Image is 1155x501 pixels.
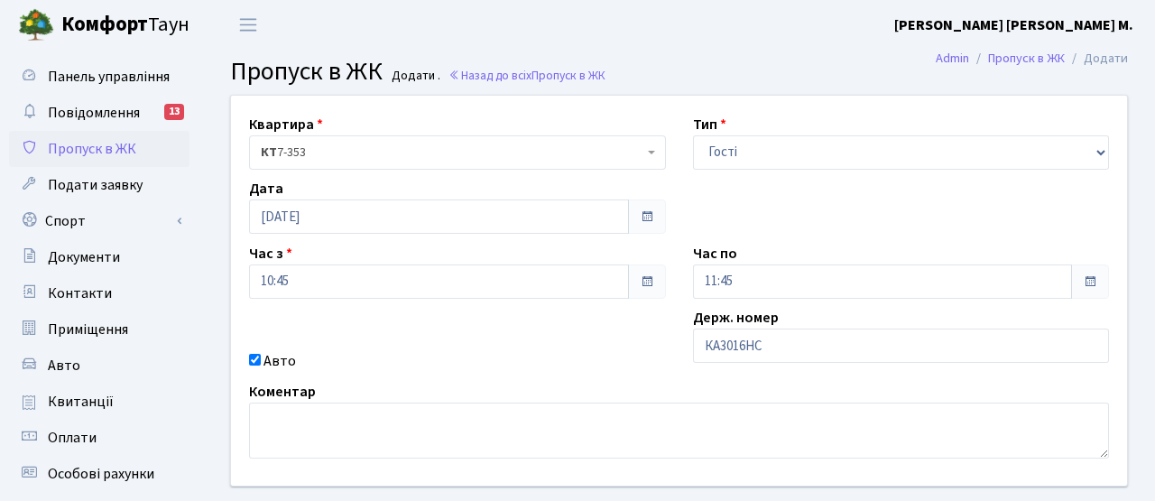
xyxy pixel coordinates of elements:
[936,49,969,68] a: Admin
[9,131,189,167] a: Пропуск в ЖК
[693,329,1110,363] input: AA0001AA
[261,144,277,162] b: КТ
[894,15,1133,35] b: [PERSON_NAME] [PERSON_NAME] М.
[48,392,114,412] span: Квитанції
[226,10,271,40] button: Переключити навігацію
[9,239,189,275] a: Документи
[894,14,1133,36] a: [PERSON_NAME] [PERSON_NAME] М.
[61,10,148,39] b: Комфорт
[909,40,1155,78] nav: breadcrumb
[693,114,726,135] label: Тип
[9,59,189,95] a: Панель управління
[693,307,779,329] label: Держ. номер
[988,49,1065,68] a: Пропуск в ЖК
[249,381,316,403] label: Коментар
[48,247,120,267] span: Документи
[693,243,737,264] label: Час по
[9,384,189,420] a: Квитанції
[230,53,383,89] span: Пропуск в ЖК
[9,311,189,348] a: Приміщення
[9,167,189,203] a: Подати заявку
[61,10,189,41] span: Таун
[48,356,80,376] span: Авто
[531,67,605,84] span: Пропуск в ЖК
[48,283,112,303] span: Контакти
[249,243,292,264] label: Час з
[263,350,296,372] label: Авто
[388,69,440,84] small: Додати .
[9,456,189,492] a: Особові рахунки
[48,67,170,87] span: Панель управління
[18,7,54,43] img: logo.png
[48,103,140,123] span: Повідомлення
[9,203,189,239] a: Спорт
[48,320,128,339] span: Приміщення
[249,178,283,199] label: Дата
[48,175,143,195] span: Подати заявку
[48,139,136,159] span: Пропуск в ЖК
[48,464,154,484] span: Особові рахунки
[249,135,666,170] span: <b>КТ</b>&nbsp;&nbsp;&nbsp;&nbsp;7-353
[9,420,189,456] a: Оплати
[164,104,184,120] div: 13
[9,275,189,311] a: Контакти
[9,95,189,131] a: Повідомлення13
[1065,49,1128,69] li: Додати
[48,428,97,448] span: Оплати
[448,67,605,84] a: Назад до всіхПропуск в ЖК
[249,114,323,135] label: Квартира
[261,144,643,162] span: <b>КТ</b>&nbsp;&nbsp;&nbsp;&nbsp;7-353
[9,348,189,384] a: Авто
